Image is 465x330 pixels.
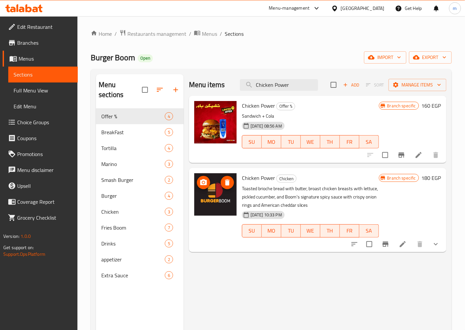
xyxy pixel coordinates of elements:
[359,224,379,238] button: SA
[323,226,337,236] span: TH
[19,55,72,63] span: Menus
[194,101,237,143] img: Chicken Power
[17,150,72,158] span: Promotions
[17,166,72,174] span: Menu disclaimer
[385,103,419,109] span: Branch specific
[422,101,441,110] h6: 160 EGP
[165,177,173,183] span: 2
[17,198,72,206] span: Coverage Report
[281,135,301,148] button: TU
[101,192,165,200] span: Burger
[323,137,337,147] span: TH
[327,78,341,92] span: Select section
[284,226,298,236] span: TU
[96,236,184,251] div: Drinks5
[415,151,423,159] a: Edit menu item
[378,236,394,252] button: Branch-specific-item
[428,236,444,252] button: show more
[138,54,153,62] div: Open
[165,225,173,231] span: 7
[264,137,279,147] span: MO
[14,86,72,94] span: Full Menu View
[369,53,401,62] span: import
[21,232,31,241] span: 1.0.0
[165,128,173,136] div: items
[91,29,452,38] nav: breadcrumb
[303,137,318,147] span: WE
[269,4,310,12] div: Menu-management
[165,271,173,279] div: items
[343,226,357,236] span: FR
[303,226,318,236] span: WE
[96,204,184,220] div: Chicken3
[341,5,385,12] div: [GEOGRAPHIC_DATA]
[242,135,262,148] button: SU
[412,236,428,252] button: delete
[197,176,210,189] button: upload picture
[101,208,165,216] span: Chicken
[96,108,184,124] div: Offer %4
[17,118,72,126] span: Choice Groups
[101,112,165,120] span: Offer %
[240,79,318,91] input: search
[242,112,379,120] p: Sandwich + Cola
[101,224,165,232] div: Fries Boom
[394,147,409,163] button: Branch-specific-item
[165,209,173,215] span: 3
[277,175,296,183] span: Chicken
[221,176,234,189] button: delete image
[165,129,173,136] span: 5
[341,80,362,90] span: Add item
[3,114,78,130] a: Choice Groups
[245,226,259,236] span: SU
[101,255,165,263] span: appetizer
[165,192,173,200] div: items
[262,135,281,148] button: MO
[101,240,165,247] div: Drinks
[17,214,72,222] span: Grocery Checklist
[202,30,217,38] span: Menus
[101,144,165,152] div: Tortilla
[262,224,281,238] button: MO
[165,145,173,151] span: 4
[152,82,168,98] span: Sort sections
[242,101,275,111] span: Chicken Power
[17,23,72,31] span: Edit Restaurant
[189,80,225,90] h2: Menu items
[14,71,72,79] span: Sections
[264,226,279,236] span: MO
[225,30,244,38] span: Sections
[3,146,78,162] a: Promotions
[101,160,165,168] span: Marino
[8,82,78,98] a: Full Menu View
[248,212,285,218] span: [DATE] 10:33 PM
[165,256,173,263] span: 2
[101,128,165,136] div: BreakFast
[453,5,457,12] span: m
[194,173,237,216] img: Chicken Power
[3,232,20,241] span: Version:
[99,80,142,100] h2: Menu sections
[8,67,78,82] a: Sections
[96,172,184,188] div: Smash Burger2
[364,51,406,64] button: import
[165,176,173,184] div: items
[96,156,184,172] div: Marino3
[343,137,357,147] span: FR
[341,80,362,90] button: Add
[101,271,165,279] span: Extra Sauce
[277,102,295,110] span: Offer %
[101,176,165,184] div: Smash Burger
[119,29,186,38] a: Restaurants management
[359,135,379,148] button: SA
[17,134,72,142] span: Coupons
[189,30,191,38] li: /
[399,240,407,248] a: Edit menu item
[165,113,173,120] span: 4
[165,161,173,167] span: 3
[8,98,78,114] a: Edit Menu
